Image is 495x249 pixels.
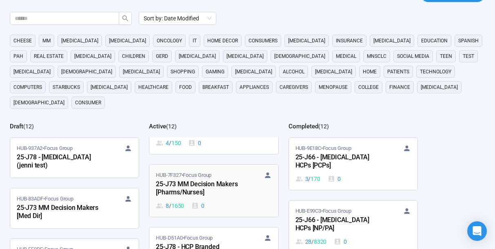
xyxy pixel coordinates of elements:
[295,144,351,152] span: HUB-9E18C • Focus Group
[17,195,73,203] span: HUB-83ADF • Focus Group
[13,37,32,45] span: cheese
[169,139,171,148] span: /
[119,12,132,25] button: search
[363,68,377,76] span: home
[179,83,192,91] span: Food
[295,215,385,234] div: 25-J66 - [MEDICAL_DATA] HCPs [NP/PA]
[311,237,314,246] span: /
[13,52,23,60] span: PAH
[149,165,278,217] a: HUB-7F327•Focus Group25-J73 MM Decision Makers [Pharms/Nurses]8 / 16500
[397,52,429,60] span: social media
[274,52,325,60] span: [DEMOGRAPHIC_DATA]
[53,83,80,91] span: starbucks
[389,83,410,91] span: finance
[171,139,181,148] span: 150
[122,52,145,60] span: children
[308,174,311,183] span: /
[61,37,98,45] span: [MEDICAL_DATA]
[295,207,351,215] span: HUB-E99C3 • Focus Group
[123,68,160,76] span: [MEDICAL_DATA]
[122,15,129,22] span: search
[10,188,139,228] a: HUB-83ADF•Focus Group25-J73 MM Decision Makers [Med Dir]
[109,37,146,45] span: [MEDICAL_DATA]
[171,201,184,210] span: 1650
[42,37,51,45] span: MM
[10,123,23,130] h2: Draft
[13,83,42,91] span: computers
[206,68,224,76] span: gaming
[17,144,73,152] span: HUB-937A2 • Focus Group
[179,52,216,60] span: [MEDICAL_DATA]
[191,201,204,210] div: 0
[156,179,246,198] div: 25-J73 MM Decision Makers [Pharms/Nurses]
[328,174,341,183] div: 0
[421,37,448,45] span: education
[235,68,272,76] span: [MEDICAL_DATA]
[315,68,352,76] span: [MEDICAL_DATA]
[289,123,318,130] h2: Completed
[314,237,326,246] span: 8320
[23,123,34,130] span: ( 12 )
[34,52,64,60] span: real estate
[149,123,166,130] h2: Active
[240,83,269,91] span: appliances
[295,174,320,183] div: 3
[17,203,107,222] div: 25-J73 MM Decision Makers [Med Dir]
[458,37,479,45] span: Spanish
[336,37,363,45] span: Insurance
[171,68,195,76] span: shopping
[13,99,64,107] span: [DEMOGRAPHIC_DATA]
[144,12,211,24] span: Sort by: Date Modified
[440,52,452,60] span: Teen
[289,138,417,190] a: HUB-9E18C•Focus Group25-J66 - [MEDICAL_DATA] HCPs [PCPs]3 / 1700
[75,99,101,107] span: consumer
[61,68,112,76] span: [DEMOGRAPHIC_DATA]
[387,68,409,76] span: Patients
[13,68,51,76] span: [MEDICAL_DATA]
[283,68,304,76] span: alcohol
[74,52,111,60] span: [MEDICAL_DATA]
[249,37,277,45] span: consumers
[318,123,329,130] span: ( 12 )
[138,83,169,91] span: healthcare
[295,237,327,246] div: 28
[193,37,197,45] span: it
[467,221,487,241] div: Open Intercom Messenger
[169,201,171,210] span: /
[280,83,308,91] span: caregivers
[188,139,201,148] div: 0
[311,174,320,183] span: 170
[207,37,238,45] span: home decor
[336,52,356,60] span: medical
[226,52,264,60] span: [MEDICAL_DATA]
[420,68,451,76] span: technology
[202,83,229,91] span: breakfast
[91,83,128,91] span: [MEDICAL_DATA]
[319,83,348,91] span: menopause
[156,234,213,242] span: HUB-D51A0 • Focus Group
[156,171,211,179] span: HUB-7F327 • Focus Group
[358,83,379,91] span: college
[288,37,325,45] span: [MEDICAL_DATA]
[156,52,168,60] span: GERD
[156,139,181,148] div: 4
[157,37,182,45] span: oncology
[156,201,184,210] div: 8
[166,123,177,130] span: ( 12 )
[17,152,107,171] div: 25-J78 - [MEDICAL_DATA] (jenni test)
[421,83,458,91] span: [MEDICAL_DATA]
[463,52,474,60] span: Test
[295,152,385,171] div: 25-J66 - [MEDICAL_DATA] HCPs [PCPs]
[334,237,347,246] div: 0
[10,138,139,178] a: HUB-937A2•Focus Group25-J78 - [MEDICAL_DATA] (jenni test)
[367,52,386,60] span: mnsclc
[373,37,411,45] span: [MEDICAL_DATA]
